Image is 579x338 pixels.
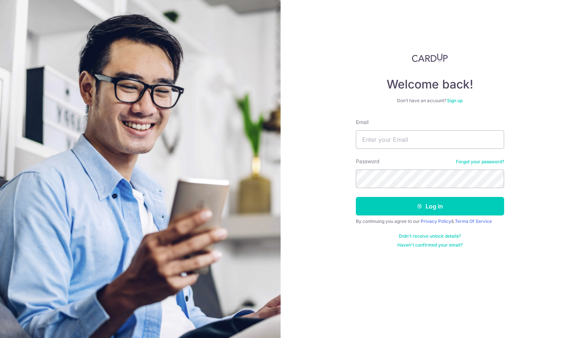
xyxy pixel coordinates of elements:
[356,158,380,165] label: Password
[397,242,463,248] a: Haven't confirmed your email?
[421,218,451,224] a: Privacy Policy
[412,53,448,62] img: CardUp Logo
[456,159,504,165] a: Forgot your password?
[447,98,463,103] a: Sign up
[455,218,492,224] a: Terms Of Service
[356,98,504,104] div: Don’t have an account?
[356,77,504,92] h4: Welcome back!
[356,218,504,224] div: By continuing you agree to our &
[356,197,504,215] button: Log in
[399,233,461,239] a: Didn't receive unlock details?
[356,130,504,149] input: Enter your Email
[356,118,368,126] label: Email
